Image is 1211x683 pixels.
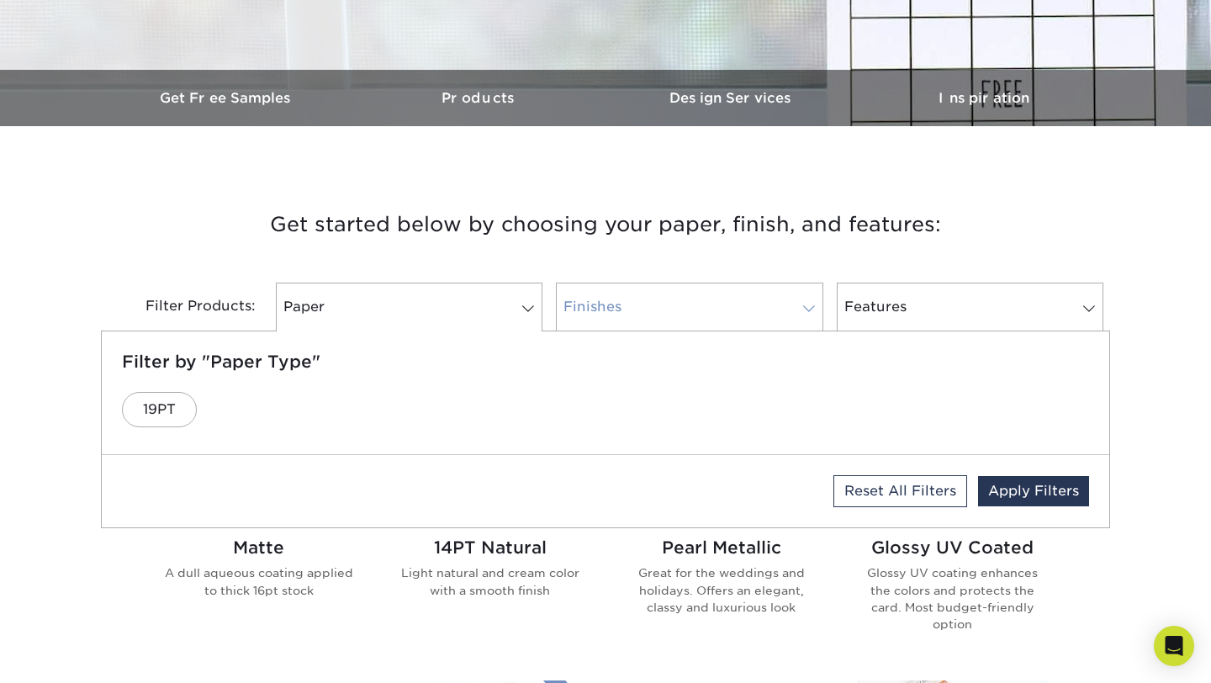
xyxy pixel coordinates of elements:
h3: Get started below by choosing your paper, finish, and features: [114,187,1097,262]
h5: Filter by "Paper Type" [122,352,1089,372]
a: Finishes [556,283,822,331]
h3: Design Services [605,90,858,106]
a: Design Services [605,70,858,126]
a: 19PT [122,392,197,427]
h2: Matte [163,537,354,558]
a: Inspiration [858,70,1110,126]
a: Reset All Filters [833,475,967,507]
h2: 14PT Natural [394,537,585,558]
h3: Inspiration [858,90,1110,106]
a: Get Free Samples [101,70,353,126]
div: Open Intercom Messenger [1154,626,1194,666]
h2: Pearl Metallic [626,537,817,558]
p: Great for the weddings and holidays. Offers an elegant, classy and luxurious look [626,564,817,616]
div: Filter Products: [101,283,269,331]
a: Features [837,283,1103,331]
a: Paper [276,283,542,331]
p: A dull aqueous coating applied to thick 16pt stock [163,564,354,599]
p: Light natural and cream color with a smooth finish [394,564,585,599]
a: Apply Filters [978,476,1089,506]
p: Glossy UV coating enhances the colors and protects the card. Most budget-friendly option [857,564,1048,633]
h3: Products [353,90,605,106]
h2: Glossy UV Coated [857,537,1048,558]
h3: Get Free Samples [101,90,353,106]
a: Products [353,70,605,126]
